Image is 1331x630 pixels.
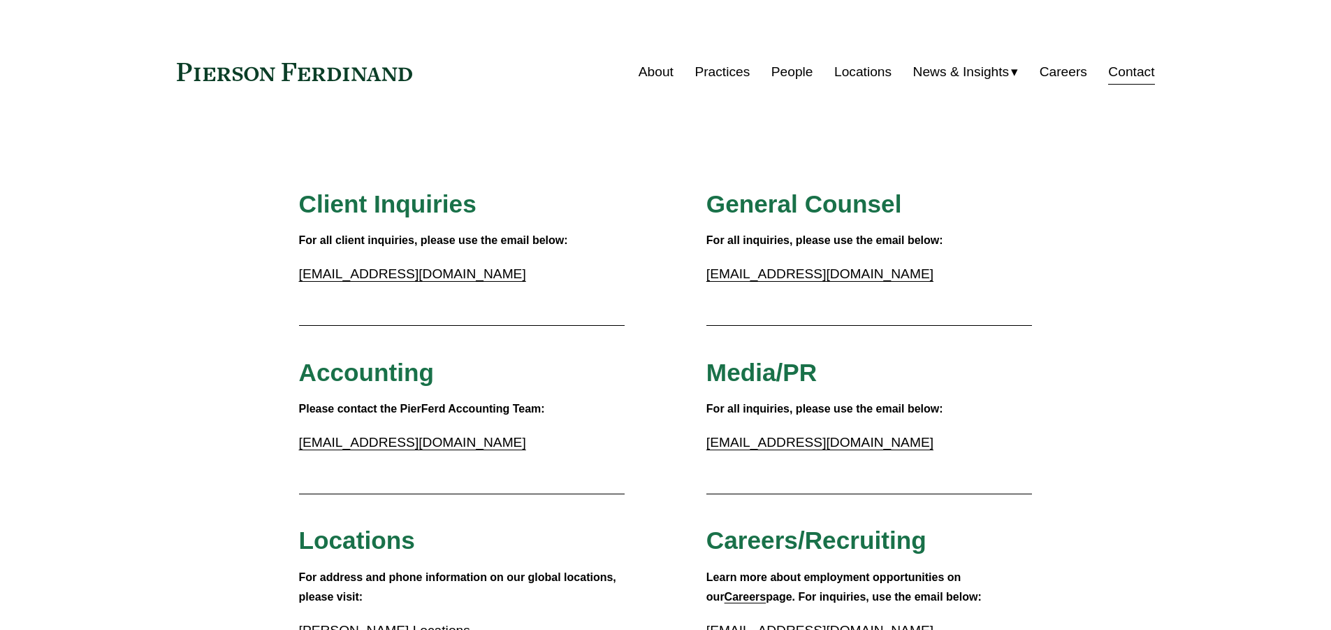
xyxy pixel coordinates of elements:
[706,359,817,386] span: Media/PR
[706,190,902,217] span: General Counsel
[913,60,1010,85] span: News & Insights
[694,59,750,85] a: Practices
[1040,59,1087,85] a: Careers
[299,403,545,415] strong: Please contact the PierFerd Accounting Team:
[913,59,1019,85] a: folder dropdown
[1108,59,1154,85] a: Contact
[771,59,813,85] a: People
[706,403,943,415] strong: For all inquiries, please use the email below:
[834,59,892,85] a: Locations
[299,435,526,450] a: [EMAIL_ADDRESS][DOMAIN_NAME]
[706,435,933,450] a: [EMAIL_ADDRESS][DOMAIN_NAME]
[706,571,964,603] strong: Learn more about employment opportunities on our
[725,591,766,603] a: Careers
[706,266,933,281] a: [EMAIL_ADDRESS][DOMAIN_NAME]
[299,571,620,603] strong: For address and phone information on our global locations, please visit:
[299,234,568,246] strong: For all client inquiries, please use the email below:
[706,527,926,554] span: Careers/Recruiting
[639,59,674,85] a: About
[706,234,943,246] strong: For all inquiries, please use the email below:
[299,266,526,281] a: [EMAIL_ADDRESS][DOMAIN_NAME]
[299,190,477,217] span: Client Inquiries
[299,359,435,386] span: Accounting
[299,527,415,554] span: Locations
[766,591,982,603] strong: page. For inquiries, use the email below:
